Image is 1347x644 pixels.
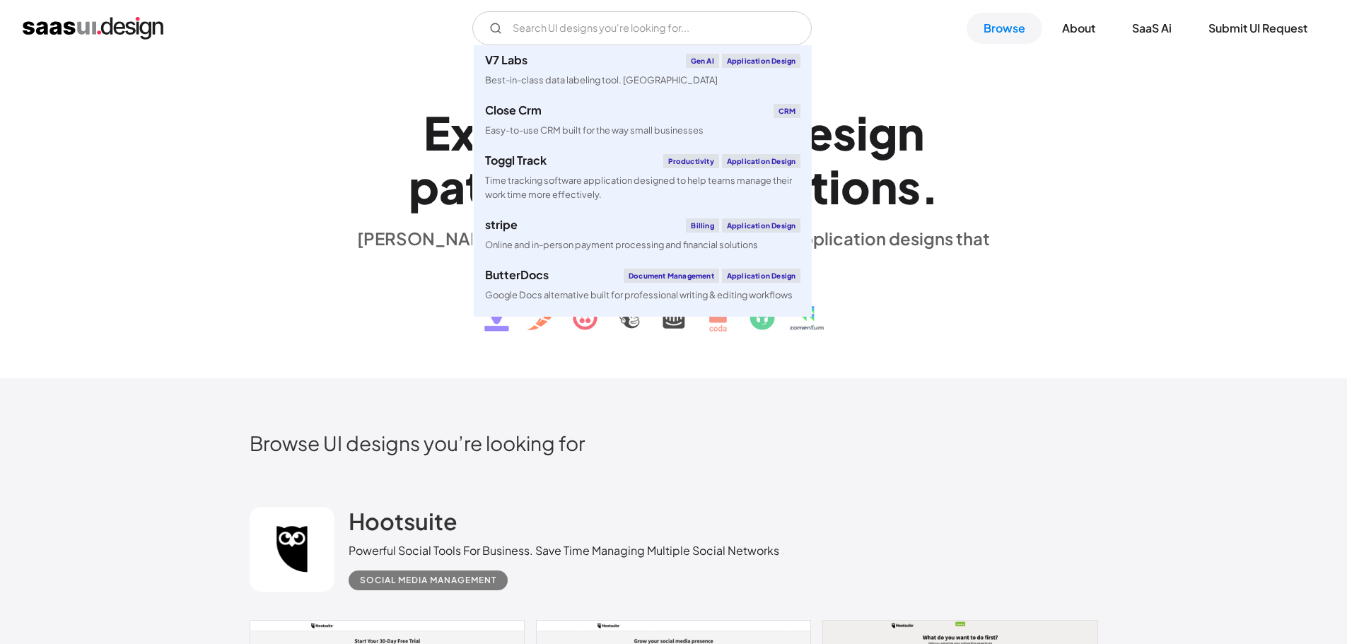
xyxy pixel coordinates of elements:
[1115,13,1189,44] a: SaaS Ai
[921,159,939,213] div: .
[856,105,868,160] div: i
[450,105,477,160] div: x
[774,104,801,118] div: CRM
[485,174,800,201] div: Time tracking software application designed to help teams manage their work time more effectively.
[485,54,527,66] div: V7 Labs
[485,219,518,230] div: stripe
[841,159,870,213] div: o
[485,269,549,281] div: ButterDocs
[424,105,450,160] div: E
[833,105,856,160] div: s
[485,238,758,252] div: Online and in-person payment processing and financial solutions
[870,159,897,213] div: n
[967,13,1042,44] a: Browse
[472,11,812,45] input: Search UI designs you're looking for...
[810,159,829,213] div: t
[485,288,793,302] div: Google Docs alternative built for professional writing & editing workflows
[485,155,547,166] div: Toggl Track
[474,45,812,95] a: V7 LabsGen AIApplication DesignBest-in-class data labeling tool. [GEOGRAPHIC_DATA]
[485,105,542,116] div: Close Crm
[474,210,812,260] a: stripeBillingApplication DesignOnline and in-person payment processing and financial solutions
[409,159,439,213] div: p
[349,507,457,535] h2: Hootsuite
[686,218,718,233] div: Billing
[722,218,801,233] div: Application Design
[474,95,812,146] a: Close CrmCRMEasy-to-use CRM built for the way small businesses
[897,105,924,160] div: n
[1191,13,1324,44] a: Submit UI Request
[23,17,163,40] a: home
[349,228,999,270] div: [PERSON_NAME] is a hand-picked collection of saas application designs that exhibit the best in cl...
[349,507,457,542] a: Hootsuite
[474,260,812,310] a: ButterDocsDocument ManagementApplication DesignGoogle Docs alternative built for professional wri...
[624,269,719,283] div: Document Management
[485,74,718,87] div: Best-in-class data labeling tool. [GEOGRAPHIC_DATA]
[474,310,812,374] a: klaviyoEmail MarketingApplication DesignCreate personalised customer experiences across email, SM...
[897,159,921,213] div: s
[474,146,812,209] a: Toggl TrackProductivityApplication DesignTime tracking software application designed to help team...
[1045,13,1112,44] a: About
[472,11,812,45] form: Email Form
[722,54,801,68] div: Application Design
[349,105,999,214] h1: Explore SaaS UI design patterns & interactions.
[722,269,801,283] div: Application Design
[722,154,801,168] div: Application Design
[465,159,484,213] div: t
[686,54,719,68] div: Gen AI
[805,105,833,160] div: e
[360,572,496,589] div: Social Media Management
[868,105,897,160] div: g
[460,270,888,344] img: text, icon, saas logo
[349,542,779,559] div: Powerful Social Tools For Business. Save Time Managing Multiple Social Networks
[250,431,1098,455] h2: Browse UI designs you’re looking for
[663,154,718,168] div: Productivity
[829,159,841,213] div: i
[439,159,465,213] div: a
[485,124,704,137] div: Easy-to-use CRM built for the way small businesses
